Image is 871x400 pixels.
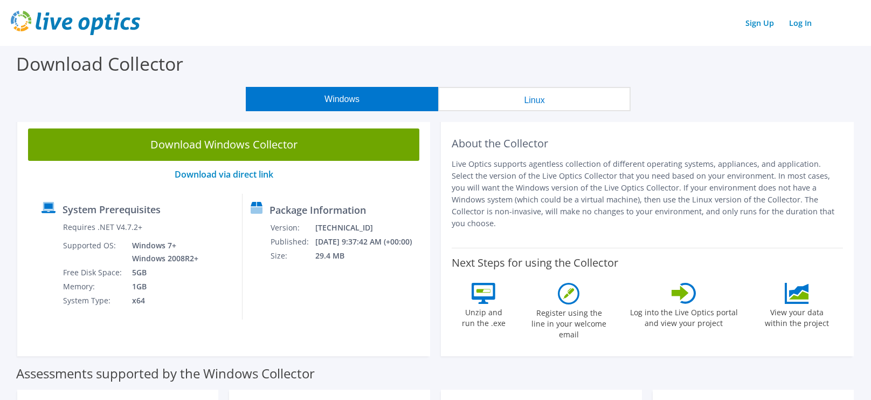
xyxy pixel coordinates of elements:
[124,266,201,280] td: 5GB
[63,222,142,233] label: Requires .NET V4.7.2+
[315,221,425,235] td: [TECHNICAL_ID]
[758,304,836,329] label: View your data within the project
[16,368,315,379] label: Assessments supported by the Windows Collector
[630,304,738,329] label: Log into the Live Optics portal and view your project
[529,304,610,340] label: Register using the line in your welcome email
[16,51,183,76] label: Download Collector
[459,304,509,329] label: Unzip and run the .exe
[269,205,366,215] label: Package Information
[438,87,631,111] button: Linux
[784,15,817,31] a: Log In
[246,87,438,111] button: Windows
[315,235,425,249] td: [DATE] 9:37:42 AM (+00:00)
[63,280,124,294] td: Memory:
[175,168,273,180] a: Download via direct link
[740,15,779,31] a: Sign Up
[63,204,161,215] label: System Prerequisites
[63,294,124,308] td: System Type:
[63,266,124,280] td: Free Disk Space:
[124,239,201,266] td: Windows 7+ Windows 2008R2+
[11,11,140,35] img: live_optics_svg.svg
[452,137,843,150] h2: About the Collector
[270,221,315,235] td: Version:
[124,280,201,294] td: 1GB
[452,158,843,229] p: Live Optics supports agentless collection of different operating systems, appliances, and applica...
[270,249,315,263] td: Size:
[270,235,315,249] td: Published:
[315,249,425,263] td: 29.4 MB
[63,239,124,266] td: Supported OS:
[452,256,618,269] label: Next Steps for using the Collector
[28,128,419,161] a: Download Windows Collector
[124,294,201,308] td: x64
